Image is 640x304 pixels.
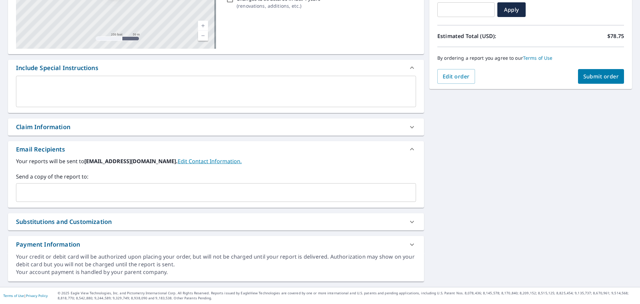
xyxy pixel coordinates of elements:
p: © 2025 Eagle View Technologies, Inc. and Pictometry International Corp. All Rights Reserved. Repo... [58,291,637,301]
div: Substitutions and Customization [8,213,424,230]
div: Email Recipients [8,141,424,157]
p: $78.75 [607,32,624,40]
p: | [3,294,48,298]
span: Submit order [583,73,619,80]
div: Substitutions and Customization [16,217,112,226]
label: Send a copy of the report to: [16,173,416,181]
div: Claim Information [8,118,424,135]
a: Current Level 17, Zoom In [198,21,208,31]
span: Edit order [443,73,470,80]
button: Apply [497,2,526,17]
a: Current Level 17, Zoom Out [198,31,208,41]
div: Payment Information [8,236,424,253]
p: ( renovations, additions, etc. ) [237,2,320,9]
b: [EMAIL_ADDRESS][DOMAIN_NAME]. [84,158,178,165]
a: Terms of Use [3,293,24,298]
p: By ordering a report you agree to our [437,55,624,61]
div: Include Special Instructions [16,63,98,72]
div: Include Special Instructions [8,60,424,76]
button: Edit order [437,69,475,84]
div: Claim Information [16,122,70,131]
div: Payment Information [16,240,80,249]
span: Apply [503,6,520,13]
a: EditContactInfo [178,158,242,165]
div: Your account payment is handled by your parent company. [16,268,416,276]
a: Privacy Policy [26,293,48,298]
div: Email Recipients [16,145,65,154]
div: Your credit or debit card will be authorized upon placing your order, but will not be charged unt... [16,253,416,268]
p: Estimated Total (USD): [437,32,531,40]
label: Your reports will be sent to [16,157,416,165]
a: Terms of Use [523,55,553,61]
button: Submit order [578,69,624,84]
